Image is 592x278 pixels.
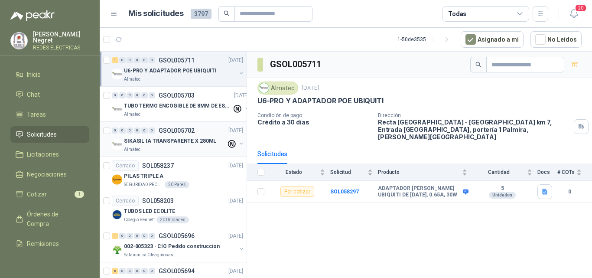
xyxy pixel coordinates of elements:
[124,172,163,180] p: PILAS TRIPLE A
[75,191,84,198] span: 1
[141,57,148,63] div: 0
[330,164,378,181] th: Solicitud
[112,90,250,118] a: 0 0 0 0 0 0 GSOL005703[DATE] Company LogoTUBO TERMO ENCOGIBLE DE 8MM DE ESPESOR X 5CMSAlmatec
[378,169,460,175] span: Producto
[557,169,575,175] span: # COTs
[127,128,133,134] div: 0
[330,189,359,195] a: SOL058297
[472,164,537,181] th: Cantidad
[141,92,148,98] div: 0
[259,83,269,93] img: Company Logo
[10,255,89,272] a: Configuración
[302,84,319,92] p: [DATE]
[10,166,89,183] a: Negociaciones
[112,268,118,274] div: 6
[257,96,383,105] p: U6-PRO Y ADAPTADOR POE UBIQUITI
[124,242,220,251] p: 002-005323 - CIO Pedido construccion
[27,130,57,139] span: Solicitudes
[10,206,89,232] a: Órdenes de Compra
[10,235,89,252] a: Remisiones
[228,127,243,135] p: [DATE]
[112,174,122,185] img: Company Logo
[11,33,27,49] img: Company Logo
[461,31,524,48] button: Asignado a mi
[112,245,122,255] img: Company Logo
[530,31,582,48] button: No Leídos
[224,10,230,16] span: search
[159,268,195,274] p: GSOL005694
[149,128,155,134] div: 0
[124,252,179,258] p: Salamanca Oleaginosas SAS
[378,118,570,141] p: Recta [GEOGRAPHIC_DATA] - [GEOGRAPHIC_DATA] km 7, Entrada [GEOGRAPHIC_DATA], portería 1 Palmira ,...
[257,118,371,126] p: Crédito a 30 días
[112,196,139,206] div: Cerrado
[149,268,155,274] div: 0
[27,150,59,159] span: Licitaciones
[10,10,55,21] img: Logo peakr
[112,104,122,114] img: Company Logo
[159,233,195,239] p: GSOL005696
[228,232,243,240] p: [DATE]
[472,169,525,175] span: Cantidad
[191,9,211,19] span: 3797
[27,110,46,119] span: Tareas
[575,4,587,12] span: 20
[165,181,189,188] div: 20 Pares
[27,190,47,199] span: Cotizar
[257,149,287,159] div: Solicitudes
[270,164,330,181] th: Estado
[159,128,195,134] p: GSOL005702
[127,92,133,98] div: 0
[142,163,174,169] p: SOL058237
[228,267,243,275] p: [DATE]
[10,126,89,143] a: Solicitudes
[141,268,148,274] div: 0
[270,58,322,71] h3: GSOL005711
[557,188,582,196] b: 0
[112,231,245,258] a: 1 0 0 0 0 0 GSOL005696[DATE] Company Logo002-005323 - CIO Pedido construccionSalamanca Oleaginosa...
[124,216,155,223] p: Colegio Bennett
[27,209,81,229] span: Órdenes de Compra
[330,169,366,175] span: Solicitud
[280,186,314,197] div: Por cotizar
[10,106,89,123] a: Tareas
[124,207,175,216] p: TUBOS LED ECOLITE
[472,185,532,192] b: 5
[124,111,140,118] p: Almatec
[149,92,155,98] div: 0
[149,57,155,63] div: 0
[112,125,245,153] a: 0 0 0 0 0 0 GSOL005702[DATE] Company LogoSIKASIL IA TRANSPARENTE X 280MLAlmatec
[397,33,454,46] div: 1 - 50 de 3535
[378,164,472,181] th: Producto
[134,92,140,98] div: 0
[124,137,216,145] p: SIKASIL IA TRANSPARENTE X 280ML
[112,160,139,171] div: Cerrado
[112,92,118,98] div: 0
[127,57,133,63] div: 0
[134,128,140,134] div: 0
[112,55,245,83] a: 1 0 0 0 0 0 GSOL005711[DATE] Company LogoU6-PRO Y ADAPTADOR POE UBIQUITIAlmatec
[234,92,249,100] p: [DATE]
[27,239,59,249] span: Remisiones
[127,233,133,239] div: 0
[156,216,189,223] div: 20 Unidades
[27,90,40,99] span: Chat
[100,192,247,227] a: CerradoSOL058203[DATE] Company LogoTUBOS LED ECOLITEColegio Bennett20 Unidades
[112,128,118,134] div: 0
[128,7,184,20] h1: Mis solicitudes
[448,9,466,19] div: Todas
[378,112,570,118] p: Dirección
[566,6,582,22] button: 20
[257,112,371,118] p: Condición de pago
[149,233,155,239] div: 0
[270,169,318,175] span: Estado
[134,57,140,63] div: 0
[127,268,133,274] div: 0
[112,233,118,239] div: 1
[537,164,557,181] th: Docs
[112,69,122,79] img: Company Logo
[141,128,148,134] div: 0
[257,82,298,95] div: Almatec
[124,181,163,188] p: SEGURIDAD PROVISER LTDA
[124,76,140,83] p: Almatec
